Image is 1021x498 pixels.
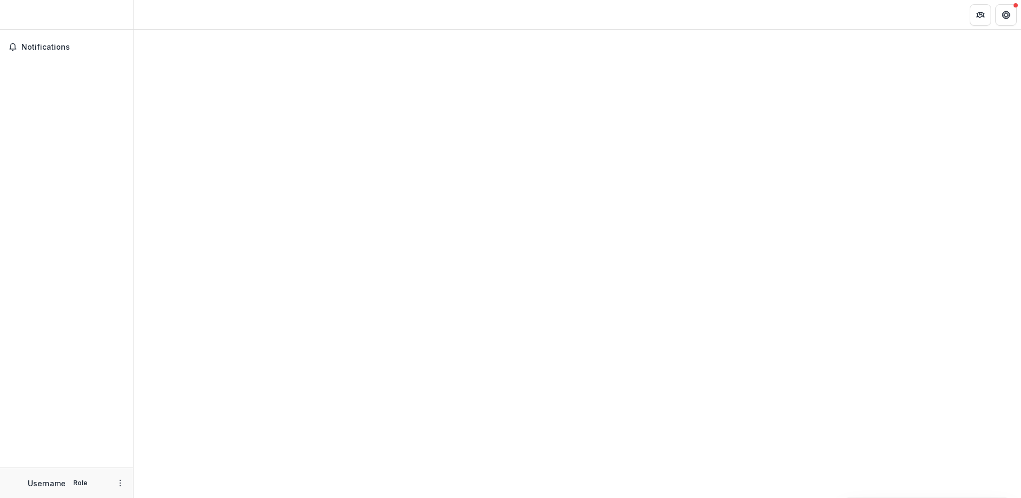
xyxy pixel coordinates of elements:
[4,38,129,56] button: Notifications
[995,4,1017,26] button: Get Help
[28,478,66,489] p: Username
[21,43,124,52] span: Notifications
[114,477,127,489] button: More
[970,4,991,26] button: Partners
[70,478,91,488] p: Role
